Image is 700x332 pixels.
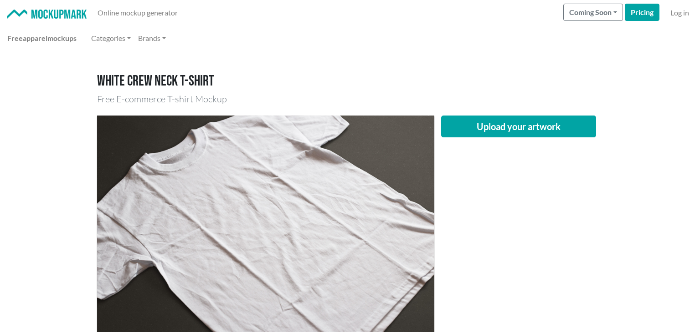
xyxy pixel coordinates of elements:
img: Mockup Mark [7,10,87,19]
a: Online mockup generator [94,4,181,22]
button: Upload your artwork [441,116,596,137]
a: Log in [667,4,693,22]
span: apparel [23,34,47,42]
button: Coming Soon [563,4,623,21]
h1: White crew neck T-shirt [97,73,603,90]
h3: Free E-commerce T-shirt Mockup [97,94,603,105]
a: Categories [87,29,134,47]
a: Pricing [625,4,659,21]
a: Freeapparelmockups [4,29,80,47]
a: Brands [134,29,170,47]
